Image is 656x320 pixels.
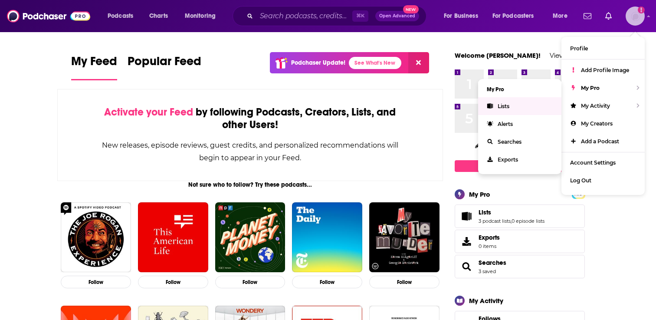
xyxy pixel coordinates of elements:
span: Podcasts [108,10,133,22]
a: Searches [479,259,506,267]
div: Not sure who to follow? Try these podcasts... [57,181,443,188]
a: Add Profile Image [561,61,645,79]
span: New [403,5,419,13]
button: Open AdvancedNew [375,11,419,21]
span: Profile [570,45,588,52]
a: PRO [573,191,584,197]
span: Exports [479,234,500,241]
span: Searches [455,255,585,278]
a: Account Settings [561,154,645,172]
a: My Creators [561,115,645,132]
span: My Activity [581,102,610,109]
span: More [553,10,567,22]
span: For Podcasters [492,10,534,22]
a: Lists [479,208,544,216]
span: For Business [444,10,478,22]
img: Podchaser - Follow, Share and Rate Podcasts [7,8,90,24]
div: My Activity [469,297,503,305]
a: Show notifications dropdown [602,9,615,23]
div: My Pro [469,190,490,198]
button: Change Top 8 [470,139,524,150]
span: Charts [149,10,168,22]
span: My Creators [581,120,613,127]
img: The Daily [292,202,362,273]
a: 0 episode lists [512,218,544,224]
a: Charts [144,9,173,23]
a: Create My Top 8 [455,160,585,172]
button: open menu [438,9,489,23]
img: This American Life [138,202,208,273]
a: Popular Feed [128,54,201,80]
a: Add a Podcast [561,132,645,150]
button: Follow [61,276,131,288]
span: Logged in as adrian.villarreal [626,7,645,26]
button: open menu [547,9,578,23]
a: Show notifications dropdown [580,9,595,23]
ul: Show profile menu [561,37,645,195]
a: Welcome [PERSON_NAME]! [455,51,541,59]
span: Monitoring [185,10,216,22]
button: open menu [487,9,547,23]
span: Add a Podcast [581,138,619,145]
img: My Favorite Murder with Karen Kilgariff and Georgia Hardstark [369,202,440,273]
a: Lists [458,210,475,222]
img: User Profile [626,7,645,26]
a: My Feed [71,54,117,80]
a: View Profile [550,51,585,59]
span: ⌘ K [352,10,368,22]
span: Log Out [570,177,591,184]
span: Account Settings [570,159,616,166]
img: Planet Money [215,202,285,273]
span: Activate your Feed [104,106,193,119]
p: Podchaser Update! [291,59,345,66]
span: My Pro [581,85,600,91]
span: 0 items [479,243,500,249]
button: Follow [138,276,208,288]
div: New releases, episode reviews, guest credits, and personalized recommendations will begin to appe... [101,139,399,164]
button: open menu [102,9,144,23]
span: Exports [458,235,475,247]
input: Search podcasts, credits, & more... [256,9,352,23]
a: See What's New [349,57,401,69]
a: Searches [458,261,475,273]
button: open menu [179,9,227,23]
button: Show profile menu [626,7,645,26]
a: 3 saved [479,268,496,274]
span: , [511,218,512,224]
img: The Joe Rogan Experience [61,202,131,273]
div: Search podcasts, credits, & more... [241,6,435,26]
a: 3 podcast lists [479,218,511,224]
button: Follow [369,276,440,288]
button: Follow [215,276,285,288]
svg: Add a profile image [638,7,645,13]
div: by following Podcasts, Creators, Lists, and other Users! [101,106,399,131]
span: Add Profile Image [581,67,629,73]
span: Lists [479,208,491,216]
span: My Feed [71,54,117,74]
a: Profile [561,40,645,57]
span: Popular Feed [128,54,201,74]
a: Exports [455,230,585,253]
button: Follow [292,276,362,288]
span: Lists [455,205,585,228]
span: Open Advanced [379,14,415,18]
